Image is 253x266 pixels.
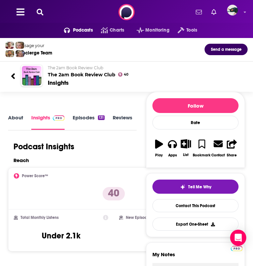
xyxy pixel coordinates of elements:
[152,116,239,129] div: Rate
[73,26,93,35] span: Podcasts
[22,174,48,178] h2: Power Score™
[129,25,170,36] button: open menu
[16,43,52,48] div: Message your
[211,135,225,161] a: Contact
[152,98,239,113] button: Follow
[48,65,242,78] h2: The 2am Book Review Club
[48,79,69,86] div: Insights
[193,153,211,157] div: Bookmark
[56,25,93,36] button: open menu
[42,231,80,241] h3: Under 2.1k
[22,66,41,85] img: The 2am Book Review Club
[152,180,239,194] button: tell me why sparkleTell Me Why
[13,157,29,163] h2: Reach
[48,65,103,70] span: The 2am Book Review Club
[145,26,169,35] span: Monitoring
[230,230,246,246] div: Open Intercom Messenger
[15,42,24,49] img: Jules Profile
[209,6,219,18] a: Show notifications dropdown
[13,142,74,152] h1: Podcast Insights
[227,5,238,15] span: Logged in as fsg.publicity
[31,114,65,129] a: InsightsPodchaser Pro
[168,153,177,157] div: Apps
[124,73,129,76] span: 40
[152,251,239,263] label: My Notes
[193,6,205,18] a: Show notifications dropdown
[110,26,124,35] span: Charts
[126,215,163,220] h2: New Episode Listens
[152,218,239,231] button: Export One-Sheet
[180,184,185,190] img: tell me why sparkle
[227,153,237,157] div: Share
[21,215,59,220] h2: Total Monthly Listens
[231,246,243,251] img: Podchaser Pro
[113,114,132,129] a: Reviews
[166,135,179,161] button: Apps
[16,50,52,56] div: Concierge Team
[227,5,238,15] img: User Profile
[103,187,125,200] p: 40
[73,114,105,129] a: Episodes131
[205,44,248,55] button: Send a message
[183,153,188,157] div: List
[15,50,24,57] img: Barbara Profile
[192,135,211,161] button: Bookmark
[53,115,65,121] img: Podchaser Pro
[188,184,211,190] span: Tell Me Why
[179,135,193,161] button: List
[186,26,197,35] span: Tools
[93,25,124,36] a: Charts
[211,153,225,157] div: Contact
[155,153,163,157] div: Play
[152,135,166,161] button: Play
[118,4,135,20] img: Podchaser - Follow, Share and Rate Podcasts
[231,245,243,251] a: Pro website
[170,25,197,36] button: open menu
[8,114,23,129] a: About
[5,42,14,49] img: Sydney Profile
[152,199,239,212] a: Contact This Podcast
[225,135,239,161] button: Share
[227,5,242,20] a: Logged in as fsg.publicity
[98,115,105,120] div: 131
[5,50,14,57] img: Jon Profile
